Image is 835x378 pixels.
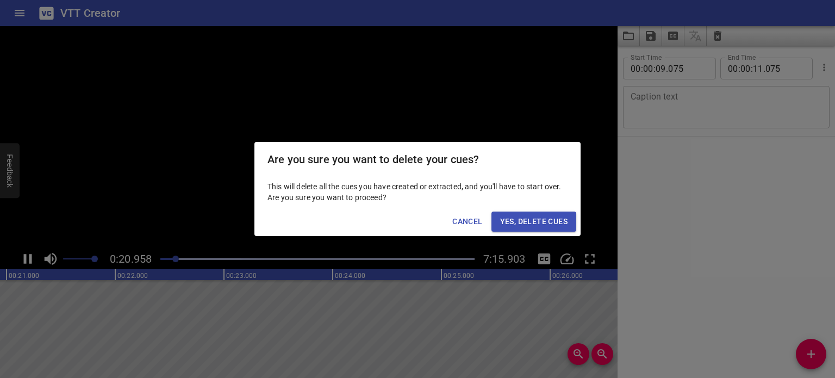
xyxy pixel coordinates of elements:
span: Yes, Delete Cues [500,215,568,228]
div: This will delete all the cues you have created or extracted, and you'll have to start over. Are y... [254,177,581,207]
button: Cancel [448,212,487,232]
span: Cancel [452,215,482,228]
h2: Are you sure you want to delete your cues? [267,151,568,168]
button: Yes, Delete Cues [491,212,576,232]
